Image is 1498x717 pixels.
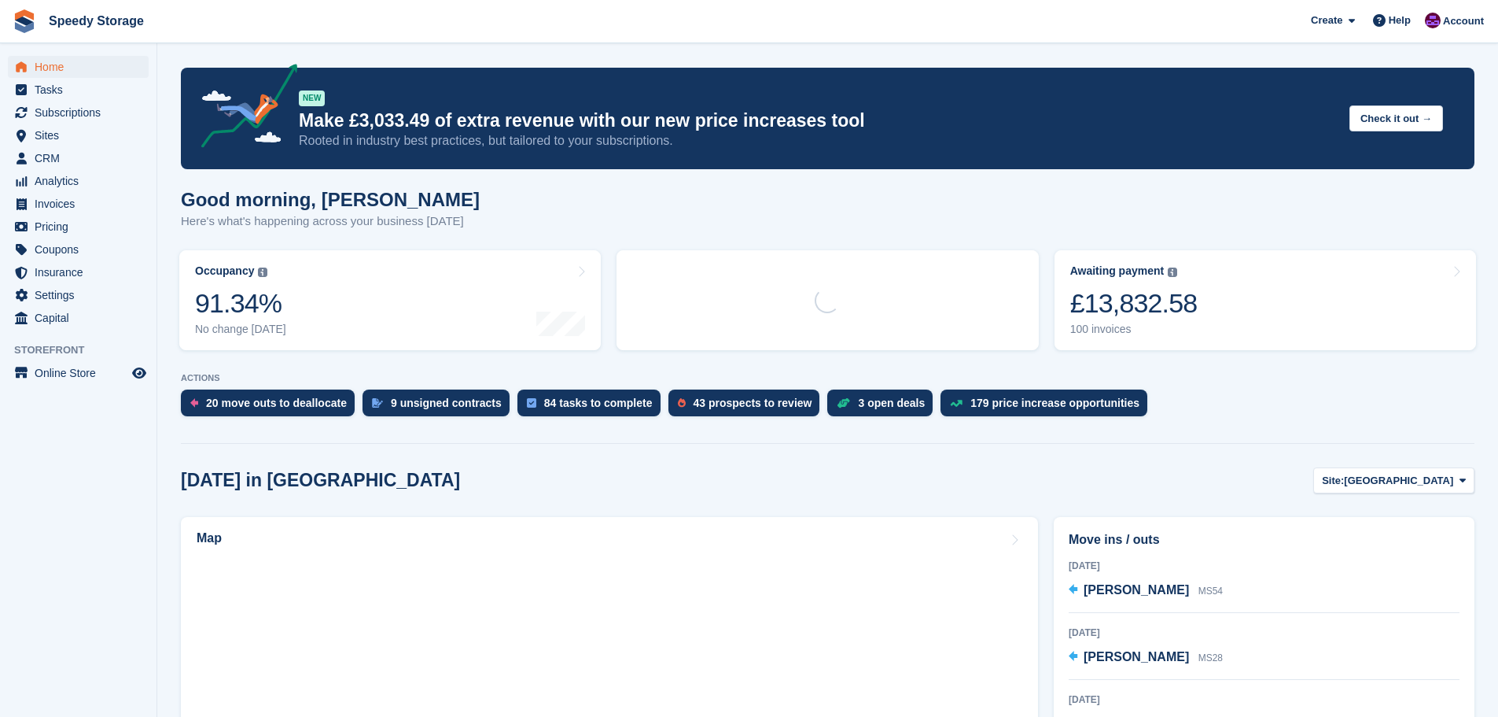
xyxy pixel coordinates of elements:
[1313,468,1474,493] button: Site: [GEOGRAPHIC_DATA]
[206,397,347,409] div: 20 move outs to deallocate
[188,64,298,153] img: price-adjustments-announcement-icon-8257ccfd72463d97f412b2fc003d46551f7dbcb40ab6d574587a9cd5c0d94...
[130,364,149,383] a: Preview store
[544,397,653,409] div: 84 tasks to complete
[35,261,129,283] span: Insurance
[181,189,480,210] h1: Good morning, [PERSON_NAME]
[1322,473,1344,489] span: Site:
[35,193,129,215] span: Invoices
[181,390,363,424] a: 20 move outs to deallocate
[14,342,156,358] span: Storefront
[181,470,460,491] h2: [DATE] in [GEOGRAPHIC_DATA]
[1069,626,1459,640] div: [DATE]
[35,56,129,78] span: Home
[1168,268,1177,277] img: icon-info-grey-7440780725fd019a000dd9b08b2336e03edf1995a4989e88bcd33f0948082b44.svg
[35,170,129,192] span: Analytics
[1069,581,1223,601] a: [PERSON_NAME] MS54
[1069,530,1459,549] h2: Move ins / outs
[8,261,149,283] a: menu
[1069,559,1459,573] div: [DATE]
[35,307,129,329] span: Capital
[35,284,129,306] span: Settings
[970,397,1139,409] div: 179 price increase opportunities
[517,390,668,424] a: 84 tasks to complete
[8,147,149,169] a: menu
[950,400,962,407] img: price_increase_opportunities-93ffe204e8149a01c8c9dc8f82e8f89637d9d84a8eef4429ea346261dce0b2c0.svg
[391,397,502,409] div: 9 unsigned contracts
[35,216,129,238] span: Pricing
[372,398,383,408] img: contract_signature_icon-13c848040528278c33f63329250d36e43548de30e8caae1d1a13099fd9432cc5.svg
[179,250,601,350] a: Occupancy 91.34% No change [DATE]
[1069,648,1223,668] a: [PERSON_NAME] MS28
[35,79,129,101] span: Tasks
[299,91,325,106] div: NEW
[1349,105,1443,131] button: Check it out →
[258,268,267,277] img: icon-info-grey-7440780725fd019a000dd9b08b2336e03edf1995a4989e88bcd33f0948082b44.svg
[1070,264,1165,278] div: Awaiting payment
[8,238,149,261] a: menu
[42,8,150,34] a: Speedy Storage
[8,216,149,238] a: menu
[195,287,286,320] div: 91.34%
[1054,250,1476,350] a: Awaiting payment £13,832.58 100 invoices
[8,362,149,384] a: menu
[195,264,254,278] div: Occupancy
[1070,287,1198,320] div: £13,832.58
[1198,586,1223,597] span: MS54
[181,213,480,231] p: Here's what's happening across your business [DATE]
[8,170,149,192] a: menu
[837,397,850,408] img: deal-1b604bf984904fb50ccaf53a9ad4b4a5d6e5aea283cecdc64d6e3604feb123c2.svg
[1198,652,1223,663] span: MS28
[363,390,517,424] a: 9 unsigned contracts
[678,398,686,408] img: prospect-51fa495bee0391a8d652442698ab0144808aea92771e9ea1ae160a38d050c398.svg
[8,307,149,329] a: menu
[8,79,149,101] a: menu
[527,398,536,408] img: task-75834270c22a3079a89374b754ae025e5fb1db73e45f91037f5363f120a921f8.svg
[35,147,129,169] span: CRM
[1389,13,1411,28] span: Help
[195,323,286,336] div: No change [DATE]
[190,398,198,408] img: move_outs_to_deallocate_icon-f764333ba52eb49d3ac5e1228854f67142a1ed5810a6f6cc68b1a99e826820c5.svg
[181,373,1474,383] p: ACTIONS
[1069,693,1459,707] div: [DATE]
[1443,13,1484,29] span: Account
[13,9,36,33] img: stora-icon-8386f47178a22dfd0bd8f6a31ec36ba5ce8667c1dd55bd0f319d3a0aa187defe.svg
[35,102,129,124] span: Subscriptions
[35,124,129,146] span: Sites
[299,132,1337,150] p: Rooted in industry best practices, but tailored to your subscriptions.
[1070,323,1198,336] div: 100 invoices
[668,390,828,424] a: 43 prospects to review
[1344,473,1453,489] span: [GEOGRAPHIC_DATA]
[8,102,149,124] a: menu
[197,531,222,545] h2: Map
[8,56,149,78] a: menu
[858,397,925,409] div: 3 open deals
[8,284,149,306] a: menu
[1084,650,1189,663] span: [PERSON_NAME]
[8,124,149,146] a: menu
[1425,13,1441,28] img: Dan Jackson
[35,238,129,261] span: Coupons
[694,397,812,409] div: 43 prospects to review
[1311,13,1342,28] span: Create
[35,362,129,384] span: Online Store
[827,390,940,424] a: 3 open deals
[299,109,1337,132] p: Make £3,033.49 of extra revenue with our new price increases tool
[1084,583,1189,597] span: [PERSON_NAME]
[8,193,149,215] a: menu
[940,390,1155,424] a: 179 price increase opportunities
